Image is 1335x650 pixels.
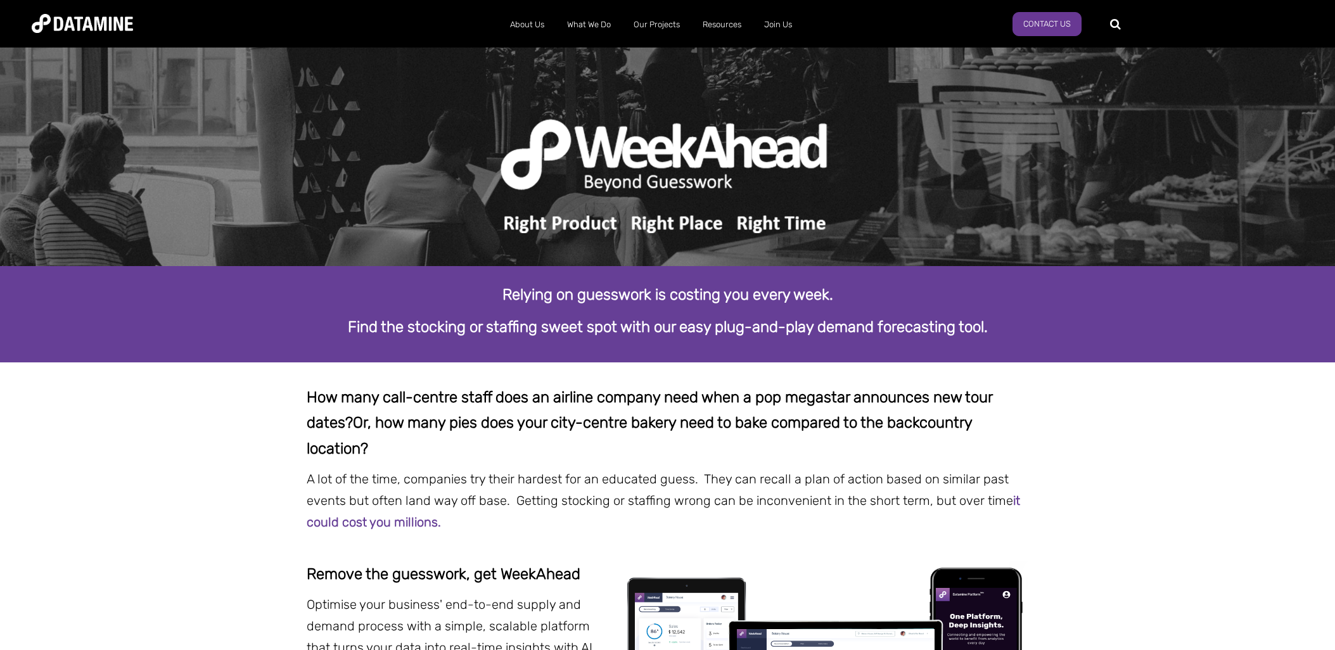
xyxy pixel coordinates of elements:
strong: Find the stocking or staffing sweet spot with our easy plug-and-play demand forecasting tool. [348,318,988,336]
span: Or, how many pies does your city-centre bakery need to bake compared to the backcountry location? [307,414,972,457]
span: A lot of the time, companies try their hardest for an educated guess. They can recall a plan of a... [307,471,1020,530]
p: Remove the guesswork, get WeekAhead [307,561,597,587]
a: Our Projects [622,8,691,41]
a: Contact Us [1012,12,1082,36]
img: Datamine [32,14,133,33]
span: How many call-centre staff does an airline company need when a pop megastar announces new tour da... [307,388,992,432]
a: Resources [691,8,753,41]
strong: Relying on guesswork is costing you every week. [502,286,833,303]
a: What We Do [556,8,622,41]
strong: it could cost you millions. [307,493,1020,530]
a: About Us [499,8,556,41]
a: Join Us [753,8,803,41]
